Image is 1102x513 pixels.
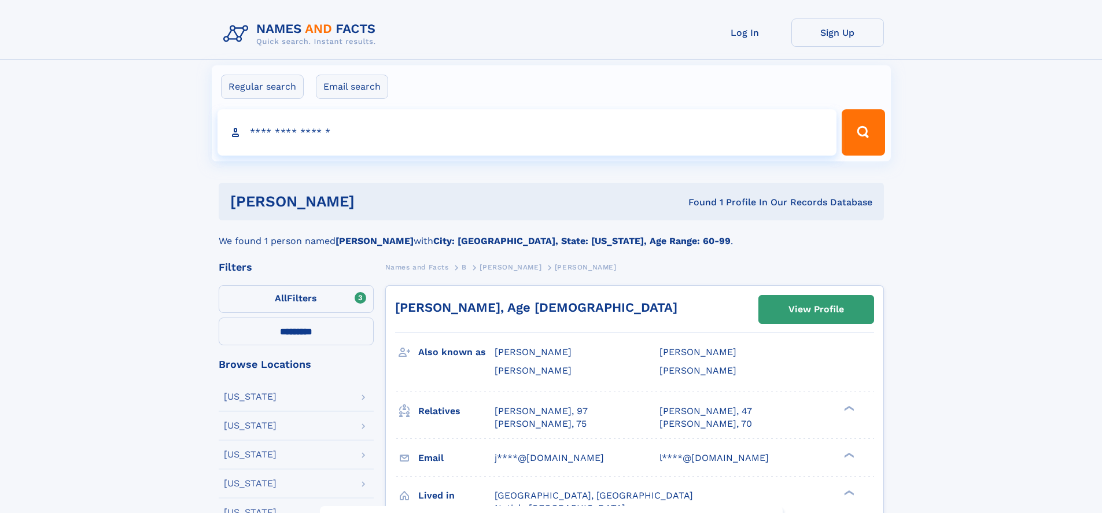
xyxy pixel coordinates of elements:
[275,293,287,304] span: All
[462,260,467,274] a: B
[841,489,855,496] div: ❯
[659,418,752,430] a: [PERSON_NAME], 70
[495,418,587,430] a: [PERSON_NAME], 75
[418,448,495,468] h3: Email
[224,392,277,401] div: [US_STATE]
[788,296,844,323] div: View Profile
[418,401,495,421] h3: Relatives
[841,404,855,412] div: ❯
[219,262,374,272] div: Filters
[224,450,277,459] div: [US_STATE]
[462,263,467,271] span: B
[791,19,884,47] a: Sign Up
[495,405,588,418] a: [PERSON_NAME], 97
[842,109,884,156] button: Search Button
[495,490,693,501] span: [GEOGRAPHIC_DATA], [GEOGRAPHIC_DATA]
[418,486,495,505] h3: Lived in
[495,365,572,376] span: [PERSON_NAME]
[480,263,541,271] span: [PERSON_NAME]
[230,194,522,209] h1: [PERSON_NAME]
[219,285,374,313] label: Filters
[480,260,541,274] a: [PERSON_NAME]
[385,260,449,274] a: Names and Facts
[521,196,872,209] div: Found 1 Profile In Our Records Database
[841,451,855,459] div: ❯
[219,359,374,370] div: Browse Locations
[316,75,388,99] label: Email search
[418,342,495,362] h3: Also known as
[433,235,731,246] b: City: [GEOGRAPHIC_DATA], State: [US_STATE], Age Range: 60-99
[219,19,385,50] img: Logo Names and Facts
[555,263,617,271] span: [PERSON_NAME]
[659,365,736,376] span: [PERSON_NAME]
[224,479,277,488] div: [US_STATE]
[395,300,677,315] a: [PERSON_NAME], Age [DEMOGRAPHIC_DATA]
[495,346,572,357] span: [PERSON_NAME]
[224,421,277,430] div: [US_STATE]
[659,346,736,357] span: [PERSON_NAME]
[659,405,752,418] a: [PERSON_NAME], 47
[221,75,304,99] label: Regular search
[759,296,874,323] a: View Profile
[218,109,837,156] input: search input
[699,19,791,47] a: Log In
[219,220,884,248] div: We found 1 person named with .
[336,235,414,246] b: [PERSON_NAME]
